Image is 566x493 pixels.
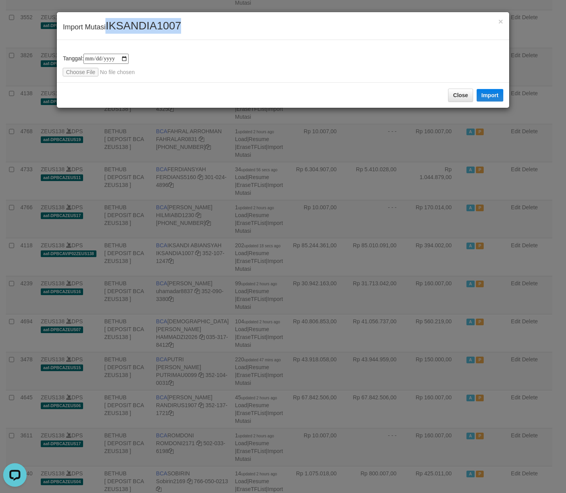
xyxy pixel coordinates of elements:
button: Close [448,89,473,102]
button: Open LiveChat chat widget [3,3,27,27]
span: Import Mutasi [63,23,181,31]
button: Close [498,17,503,25]
button: Import [477,89,503,101]
span: × [498,17,503,26]
div: Tanggal: [63,54,503,76]
span: IKSANDIA1007 [105,20,181,32]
